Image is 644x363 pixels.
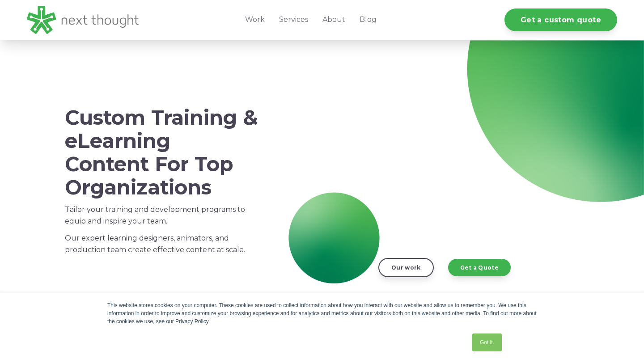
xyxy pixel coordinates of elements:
[65,204,258,227] p: Tailor your training and development programs to equip and inspire your team.
[107,301,537,325] div: This website stores cookies on your computer. These cookies are used to collect information about...
[27,6,139,34] img: LG - NextThought Logo
[65,106,258,198] h1: Custom Training & eLearning Content For Top Organizations
[308,98,576,249] iframe: NextThought Reel
[504,8,617,31] a: Get a custom quote
[378,258,433,277] a: Our work
[448,259,511,276] a: Get a Quote
[65,232,258,256] p: Our expert learning designers, animators, and production team create effective content at scale.
[472,333,502,351] a: Got it.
